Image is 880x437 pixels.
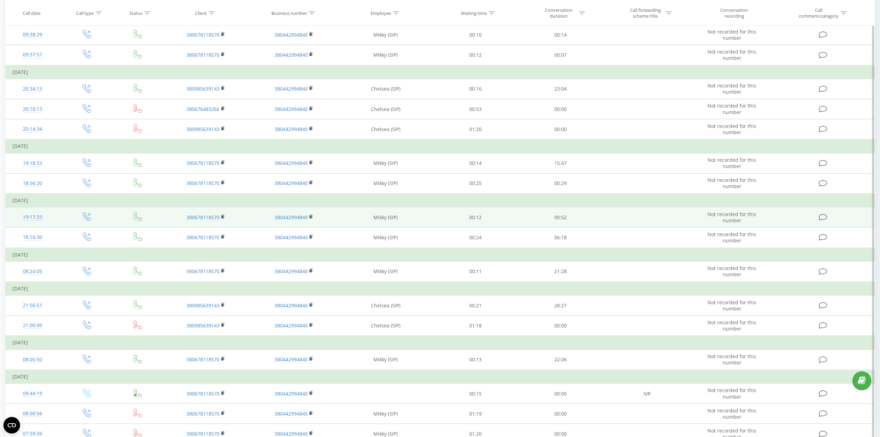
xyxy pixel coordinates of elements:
[275,180,308,186] a: 380442994840
[129,10,142,16] div: Status
[186,214,220,221] a: 380678118570
[186,126,220,132] a: 380985639143
[707,102,756,115] span: Not recorded for this number
[12,211,53,224] div: 19:17:33
[186,302,220,309] a: 380985639143
[12,299,53,312] div: 21:56:51
[798,7,839,19] div: Call comment/category
[518,384,603,404] td: 00:00
[186,52,220,58] a: 380678118570
[12,82,53,96] div: 20:34:13
[186,322,220,329] a: 380985639143
[275,106,308,112] a: 380442994840
[712,7,757,19] div: Conversation recording
[433,350,518,370] td: 00:13
[338,25,433,45] td: Mikky (SIP)
[338,79,433,99] td: Chelsea (SIP)
[275,268,308,275] a: 380442994840
[186,390,220,397] a: 380678118570
[433,384,518,404] td: 00:15
[338,404,433,424] td: Mikky (SIP)
[461,10,487,16] div: Waiting time
[433,404,518,424] td: 01:19
[6,65,875,79] td: [DATE]
[186,106,220,112] a: 380676483266
[518,404,603,424] td: 00:00
[6,370,875,384] td: [DATE]
[12,122,53,136] div: 20:14:34
[338,316,433,336] td: Chelsea (SIP)
[518,207,603,227] td: 00:52
[433,316,518,336] td: 01:18
[518,316,603,336] td: 00:00
[3,417,20,434] button: Open CMP widget
[518,350,603,370] td: 22:06
[338,119,433,140] td: Chelsea (SIP)
[338,227,433,248] td: Mikky (SIP)
[338,45,433,65] td: Mikky (SIP)
[275,126,308,132] a: 380442994840
[433,296,518,316] td: 00:21
[275,52,308,58] a: 380442994840
[186,430,220,437] a: 380678118570
[186,268,220,275] a: 380678118570
[433,79,518,99] td: 00:16
[338,207,433,227] td: Mikky (SIP)
[12,353,53,366] div: 08:05:50
[186,234,220,241] a: 380678118570
[186,410,220,417] a: 380678118570
[707,82,756,95] span: Not recorded for this number
[707,28,756,41] span: Not recorded for this number
[195,10,207,16] div: Client
[518,296,603,316] td: 28:27
[271,10,307,16] div: Business number
[12,231,53,244] div: 18:16:30
[12,387,53,400] div: 09:44:19
[275,31,308,38] a: 380442994840
[518,119,603,140] td: 00:00
[275,302,308,309] a: 380442994840
[707,387,756,400] span: Not recorded for this number
[186,356,220,363] a: 380678118570
[518,99,603,119] td: 00:00
[186,160,220,166] a: 380678118570
[6,282,875,296] td: [DATE]
[707,353,756,366] span: Not recorded for this number
[186,180,220,186] a: 380678118570
[518,173,603,194] td: 00:29
[6,336,875,350] td: [DATE]
[433,99,518,119] td: 00:53
[6,139,875,153] td: [DATE]
[707,319,756,332] span: Not recorded for this number
[12,319,53,332] div: 21:00:49
[338,261,433,282] td: Mikky (SIP)
[433,207,518,227] td: 00:12
[275,214,308,221] a: 380442994840
[186,31,220,38] a: 380678118570
[540,7,577,19] div: Conversation duration
[275,356,308,363] a: 380442994840
[433,173,518,194] td: 00:25
[76,10,94,16] div: Call type
[707,123,756,136] span: Not recorded for this number
[518,79,603,99] td: 23:04
[6,194,875,207] td: [DATE]
[707,48,756,61] span: Not recorded for this number
[338,153,433,173] td: Mikky (SIP)
[518,153,603,173] td: 15:47
[186,85,220,92] a: 380985639143
[275,410,308,417] a: 380442994840
[518,261,603,282] td: 21:28
[6,248,875,262] td: [DATE]
[433,45,518,65] td: 00:12
[275,322,308,329] a: 380442994840
[627,7,664,19] div: Call forwarding scheme title
[518,25,603,45] td: 00:14
[275,234,308,241] a: 380442994840
[275,390,308,397] a: 380442994840
[603,384,691,404] td: IVR
[707,157,756,169] span: Not recorded for this number
[275,85,308,92] a: 380442994840
[12,265,53,278] div: 08:24:05
[338,350,433,370] td: Mikky (SIP)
